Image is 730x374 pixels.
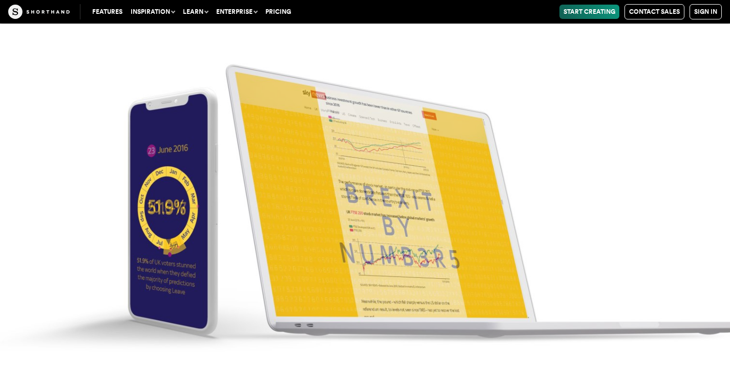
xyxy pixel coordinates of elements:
[559,5,619,19] a: Start Creating
[127,5,179,19] button: Inspiration
[624,4,684,19] a: Contact Sales
[261,5,295,19] a: Pricing
[8,5,70,19] img: The Craft
[179,5,212,19] button: Learn
[212,5,261,19] button: Enterprise
[690,4,722,19] a: Sign in
[88,5,127,19] a: Features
